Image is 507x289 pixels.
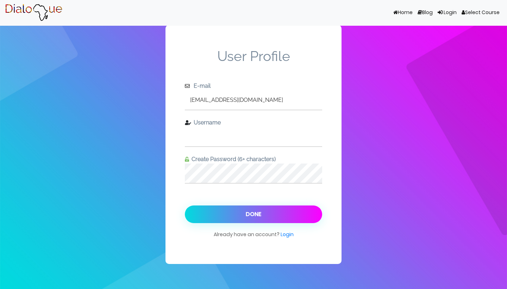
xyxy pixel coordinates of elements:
a: Blog [415,6,435,19]
input: Enter e-mail [185,90,322,110]
a: Login [281,231,294,238]
span: Already have an account? [214,230,294,245]
span: Create Password (6+ characters) [189,156,276,162]
img: Brand [5,4,62,21]
input: Enter username [185,127,322,146]
a: Login [435,6,459,19]
span: User Profile [185,48,322,82]
a: Select Course [459,6,502,19]
span: E-mail [191,82,211,89]
span: Username [191,119,221,126]
button: Done [185,205,322,223]
a: Home [391,6,415,19]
